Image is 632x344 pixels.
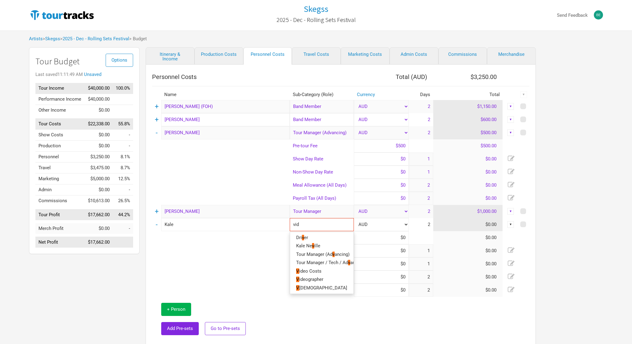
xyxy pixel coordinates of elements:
[296,243,312,249] span: Kale Ne
[161,218,290,231] input: eg: Yoko
[304,235,308,240] span: er
[290,284,354,292] a: V[DEMOGRAPHIC_DATA]
[85,152,113,163] td: $3,250.00
[507,116,514,123] div: ▼
[433,113,503,126] td: $600.00
[296,268,299,274] mark: V
[290,152,354,166] td: Show Day Rate
[390,47,438,65] a: Admin Costs
[156,220,158,228] a: -
[290,234,354,242] a: Driver
[35,141,85,152] td: Production
[113,105,133,116] td: Other Income as % of Tour Income
[433,166,503,179] td: $0.00
[433,126,503,139] td: $500.00
[296,285,299,290] mark: V
[167,326,193,331] span: Add Pre-sets
[113,152,133,163] td: Personnel as % of Tour Income
[161,322,199,335] button: Add Pre-sets
[348,260,350,265] mark: v
[409,218,433,231] td: 2
[433,179,503,192] td: $0.00
[35,174,85,185] td: Marketing
[296,235,302,240] span: Dri
[290,250,354,258] a: Tour Manager (Advancing)
[290,166,354,179] td: Non-Show Day Rate
[507,103,514,110] div: ▼
[146,47,194,65] a: Itinerary & Income
[487,47,536,65] a: Merchandise
[35,195,85,206] td: Commissions
[85,174,113,185] td: $5,000.00
[85,163,113,174] td: $3,475.00
[29,36,43,41] a: Artists
[35,130,85,141] td: Show Costs
[299,268,321,274] span: ideo Costs
[35,152,85,163] td: Personnel
[438,47,487,65] a: Commissions
[243,47,292,65] a: Personnel Costs
[433,205,503,218] td: $1,000.00
[161,205,290,218] input: eg: Sheena
[335,251,350,257] span: ancing)
[85,185,113,195] td: $0.00
[85,195,113,206] td: $10,613.00
[409,126,433,139] td: 2
[85,105,113,116] td: $0.00
[205,322,246,335] a: Go to Pre-sets
[156,129,158,137] a: -
[433,244,503,257] td: $0.00
[277,16,356,23] h2: 2025 - Dec - Rolling Sets Festival
[290,259,354,267] li: Tour Manager / Tech / Advancing / Photographer
[290,284,354,292] li: Visuals
[155,102,159,110] a: +
[194,47,243,65] a: Production Costs
[290,192,354,205] td: Payroll Tax (All Days)
[433,71,503,83] th: $3,250.00
[113,130,133,141] td: Show Costs as % of Tour Income
[296,251,332,257] span: Tour Manager (Ad
[290,126,354,139] div: Tour Manager (Advancing)
[152,71,354,83] th: Personnel Costs
[211,326,240,331] span: Go to Pre-sets
[302,235,304,240] mark: v
[507,221,514,228] div: ▼
[409,100,433,113] td: 2
[129,37,147,41] span: > Budget
[35,105,85,116] td: Other Income
[35,209,85,220] td: Tour Profit
[332,251,335,257] mark: v
[290,139,354,152] td: Pre-tour Fee
[155,207,159,215] a: +
[35,72,133,77] div: Last saved 11:11:49 AM
[84,72,101,77] a: Unsaved
[354,71,433,83] th: Total ( AUD )
[35,94,85,105] td: Performance Income
[85,141,113,152] td: $0.00
[292,47,341,65] a: Travel Costs
[167,306,185,312] span: + Person
[113,223,133,234] td: Merch Profit as % of Tour Income
[85,130,113,141] td: $0.00
[35,223,85,234] td: Merch Profit
[290,275,354,284] li: Videographer
[85,209,113,220] td: $17,662.00
[161,113,290,126] input: eg: George
[433,257,503,271] td: $0.00
[314,243,320,249] span: ille
[507,208,514,215] div: ▼
[111,57,127,63] span: Options
[290,267,354,275] a: Video Costs
[113,119,133,130] td: Tour Costs as % of Tour Income
[85,94,113,105] td: $40,000.00
[113,83,133,94] td: Tour Income as % of Tour Income
[43,37,60,41] span: >
[63,36,129,41] a: 2025 - Dec - Rolling Sets Festival
[409,205,433,218] td: 2
[45,36,60,41] a: Skegss
[113,237,133,248] td: Net Profit as % of Tour Income
[433,139,503,152] td: $500.00
[113,174,133,185] td: Marketing as % of Tour Income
